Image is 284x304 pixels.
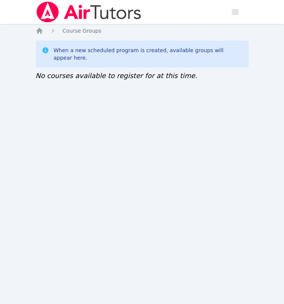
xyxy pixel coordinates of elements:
[54,47,243,62] div: When a new scheduled program is created, available groups will appear here.
[63,28,101,34] span: Course Groups
[36,27,249,35] nav: Breadcrumb
[63,27,101,35] a: Course Groups
[36,2,142,23] img: Air Tutors
[36,72,198,80] span: No courses available to register for at this time.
